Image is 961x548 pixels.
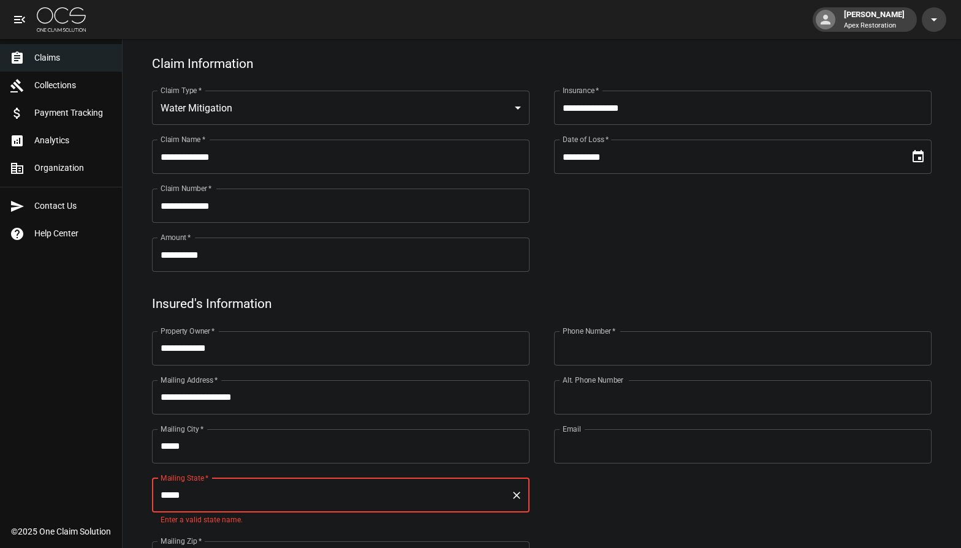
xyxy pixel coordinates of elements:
[34,51,112,64] span: Claims
[563,134,609,145] label: Date of Loss
[161,183,211,193] label: Claim Number
[37,7,86,32] img: ocs-logo-white-transparent.png
[34,200,112,212] span: Contact Us
[161,514,521,527] p: Enter a valid state name.
[161,375,218,385] label: Mailing Address
[34,107,112,119] span: Payment Tracking
[161,232,191,242] label: Amount
[34,79,112,92] span: Collections
[34,227,112,240] span: Help Center
[563,85,599,96] label: Insurance
[161,134,205,145] label: Claim Name
[161,424,204,434] label: Mailing City
[161,473,208,483] label: Mailing State
[11,525,111,538] div: © 2025 One Claim Solution
[563,375,623,385] label: Alt. Phone Number
[839,9,910,31] div: [PERSON_NAME]
[906,145,930,169] button: Choose date, selected date is Aug 27, 2025
[152,91,530,125] div: Water Mitigation
[844,21,905,31] p: Apex Restoration
[161,85,202,96] label: Claim Type
[34,134,112,147] span: Analytics
[563,326,615,336] label: Phone Number
[508,487,525,504] button: Clear
[7,7,32,32] button: open drawer
[161,536,202,546] label: Mailing Zip
[563,424,581,434] label: Email
[161,326,215,336] label: Property Owner
[34,162,112,175] span: Organization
